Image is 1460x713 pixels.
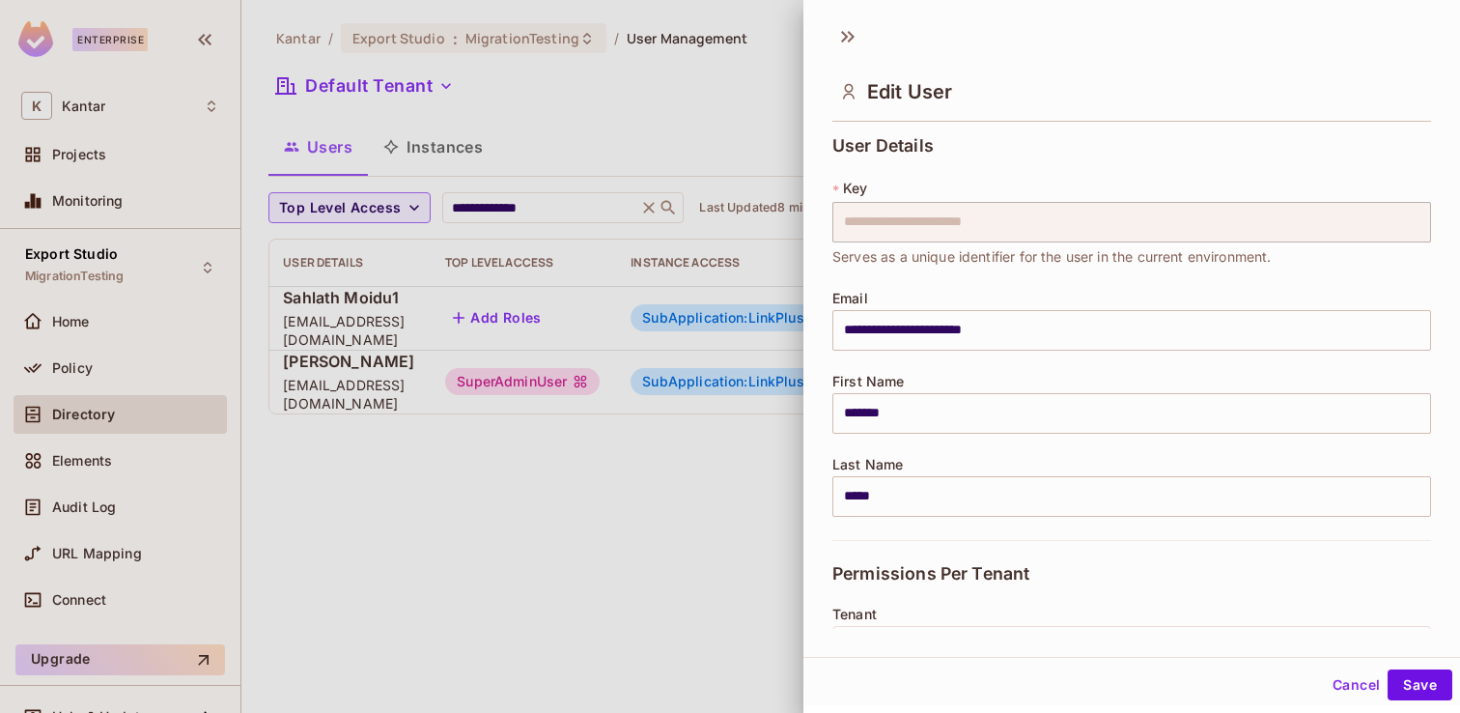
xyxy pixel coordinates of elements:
span: Permissions Per Tenant [832,564,1029,584]
button: Default Tenant [832,626,1431,667]
button: Save [1388,670,1452,700]
span: Last Name [832,457,903,472]
span: Tenant [832,607,877,622]
span: User Details [832,136,934,156]
button: Cancel [1325,670,1388,700]
span: Serves as a unique identifier for the user in the current environment. [832,246,1272,268]
span: Email [832,291,868,306]
span: Key [843,181,867,196]
span: Edit User [867,80,952,103]
span: First Name [832,374,905,389]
